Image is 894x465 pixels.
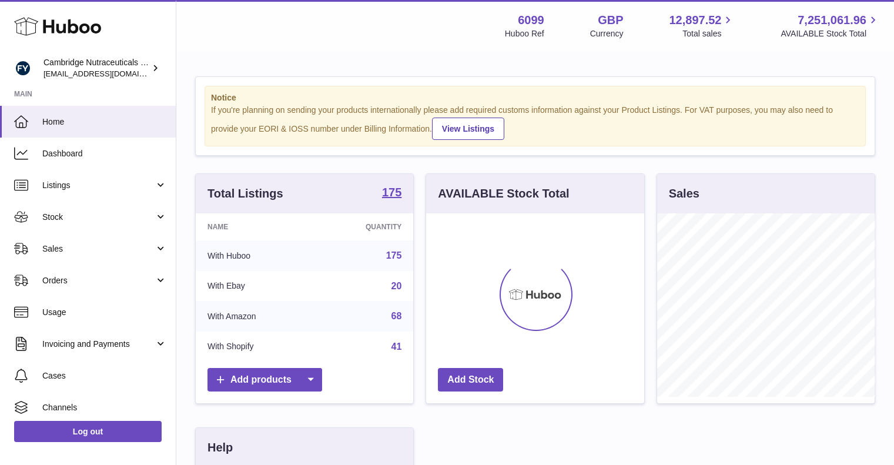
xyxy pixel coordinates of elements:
a: 20 [391,281,402,291]
h3: Sales [669,186,699,202]
img: huboo@camnutra.com [14,59,32,77]
span: 12,897.52 [669,12,721,28]
strong: GBP [598,12,623,28]
span: [EMAIL_ADDRESS][DOMAIN_NAME] [43,69,173,78]
span: 7,251,061.96 [798,12,866,28]
h3: Help [207,440,233,456]
td: With Amazon [196,301,315,332]
td: With Huboo [196,240,315,271]
div: Currency [590,28,624,39]
span: Channels [42,402,167,413]
span: Cases [42,370,167,382]
th: Name [196,213,315,240]
span: Orders [42,275,155,286]
div: Cambridge Nutraceuticals Ltd [43,57,149,79]
h3: AVAILABLE Stock Total [438,186,569,202]
span: Home [42,116,167,128]
span: Dashboard [42,148,167,159]
a: 41 [391,342,402,352]
span: AVAILABLE Stock Total [781,28,880,39]
td: With Ebay [196,271,315,302]
a: 12,897.52 Total sales [669,12,735,39]
a: Add Stock [438,368,503,392]
h3: Total Listings [207,186,283,202]
a: 175 [382,186,401,200]
div: If you're planning on sending your products internationally please add required customs informati... [211,105,859,140]
span: Stock [42,212,155,223]
span: Listings [42,180,155,191]
a: Log out [14,421,162,442]
span: Total sales [682,28,735,39]
span: Usage [42,307,167,318]
a: 175 [386,250,402,260]
strong: 6099 [518,12,544,28]
strong: Notice [211,92,859,103]
a: Add products [207,368,322,392]
strong: 175 [382,186,401,198]
div: Huboo Ref [505,28,544,39]
th: Quantity [315,213,414,240]
a: View Listings [432,118,504,140]
td: With Shopify [196,332,315,362]
a: 68 [391,311,402,321]
span: Invoicing and Payments [42,339,155,350]
span: Sales [42,243,155,255]
a: 7,251,061.96 AVAILABLE Stock Total [781,12,880,39]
